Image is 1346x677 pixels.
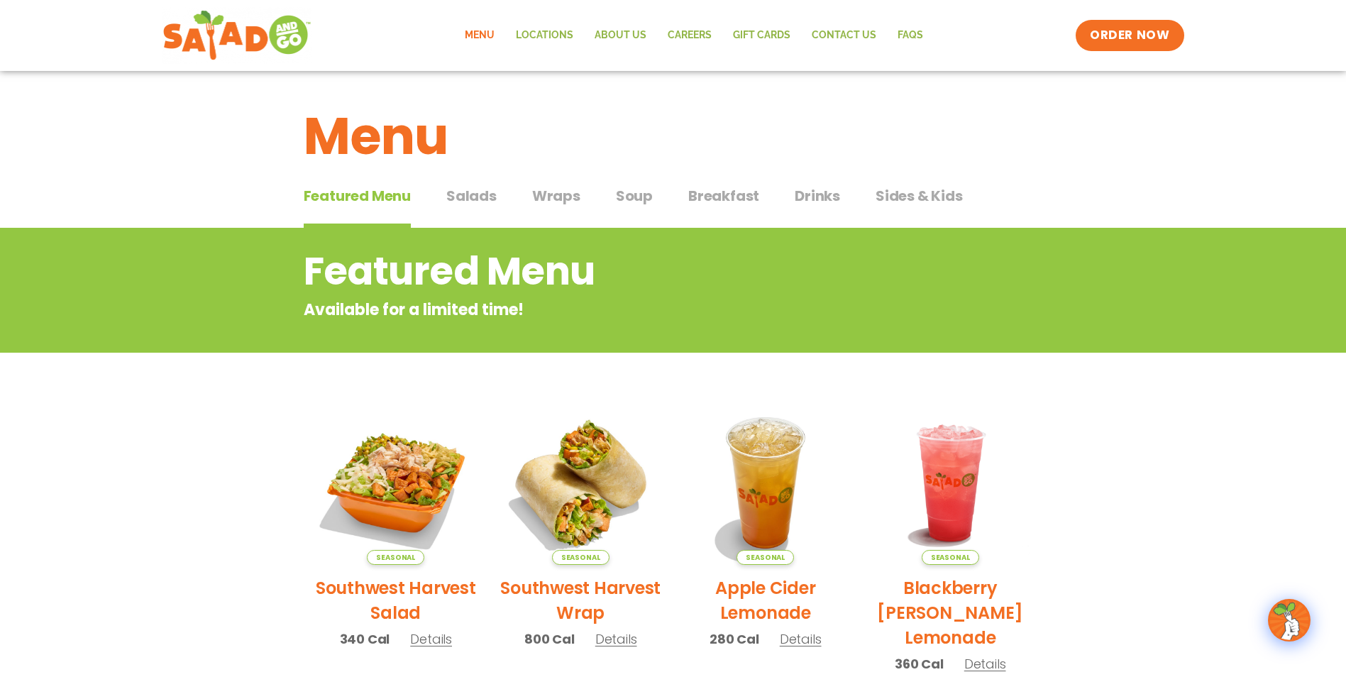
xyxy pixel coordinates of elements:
[304,185,411,207] span: Featured Menu
[340,629,390,649] span: 340 Cal
[964,655,1006,673] span: Details
[1076,20,1184,51] a: ORDER NOW
[795,185,840,207] span: Drinks
[1269,600,1309,640] img: wpChatIcon
[499,401,663,565] img: Product photo for Southwest Harvest Wrap
[1090,27,1169,44] span: ORDER NOW
[162,7,312,64] img: new-SAG-logo-768×292
[868,401,1032,565] img: Product photo for Blackberry Bramble Lemonade
[524,629,575,649] span: 800 Cal
[887,19,934,52] a: FAQs
[304,180,1043,229] div: Tabbed content
[532,185,580,207] span: Wraps
[584,19,657,52] a: About Us
[710,629,759,649] span: 280 Cal
[722,19,801,52] a: GIFT CARDS
[657,19,722,52] a: Careers
[868,576,1032,650] h2: Blackberry [PERSON_NAME] Lemonade
[454,19,505,52] a: Menu
[446,185,497,207] span: Salads
[505,19,584,52] a: Locations
[688,185,759,207] span: Breakfast
[314,401,478,565] img: Product photo for Southwest Harvest Salad
[922,550,979,565] span: Seasonal
[314,576,478,625] h2: Southwest Harvest Salad
[595,630,637,648] span: Details
[304,298,929,321] p: Available for a limited time!
[367,550,424,565] span: Seasonal
[410,630,452,648] span: Details
[304,243,929,300] h2: Featured Menu
[895,654,944,673] span: 360 Cal
[876,185,963,207] span: Sides & Kids
[454,19,934,52] nav: Menu
[801,19,887,52] a: Contact Us
[499,576,663,625] h2: Southwest Harvest Wrap
[304,98,1043,175] h1: Menu
[780,630,822,648] span: Details
[737,550,794,565] span: Seasonal
[552,550,609,565] span: Seasonal
[684,401,848,565] img: Product photo for Apple Cider Lemonade
[684,576,848,625] h2: Apple Cider Lemonade
[616,185,653,207] span: Soup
